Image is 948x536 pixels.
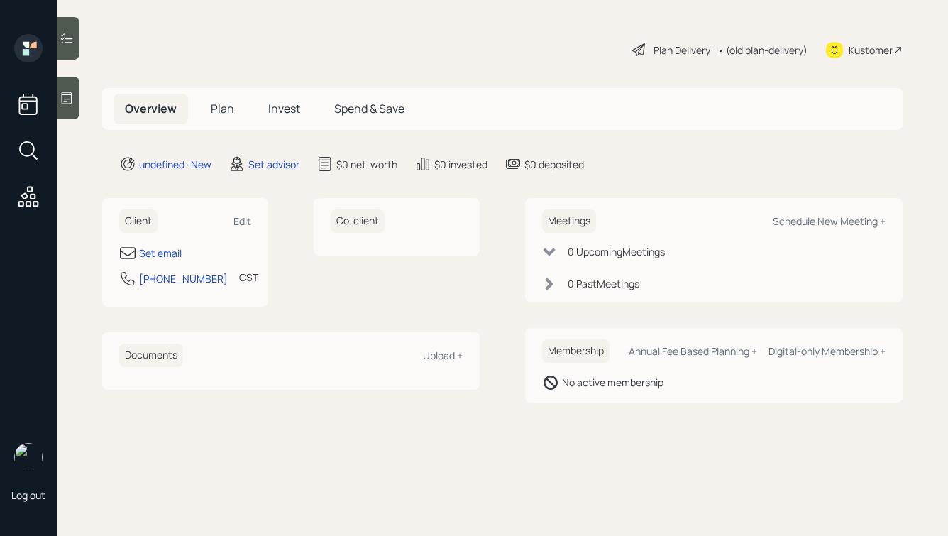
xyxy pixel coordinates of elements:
div: Set email [139,246,182,261]
span: Invest [268,101,300,116]
div: Schedule New Meeting + [773,214,886,228]
span: Plan [211,101,234,116]
div: • (old plan-delivery) [717,43,808,58]
div: Set advisor [248,157,299,172]
div: undefined · New [139,157,211,172]
h6: Documents [119,344,183,367]
div: [PHONE_NUMBER] [139,271,228,286]
div: Digital-only Membership + [768,344,886,358]
div: $0 deposited [524,157,584,172]
div: $0 invested [434,157,487,172]
img: hunter_neumayer.jpg [14,443,43,471]
h6: Co-client [331,209,385,233]
div: CST [239,270,258,285]
div: Log out [11,488,45,502]
div: Kustomer [849,43,893,58]
div: 0 Upcoming Meeting s [568,244,665,259]
span: Spend & Save [334,101,404,116]
div: 0 Past Meeting s [568,276,639,291]
div: $0 net-worth [336,157,397,172]
div: Edit [233,214,251,228]
h6: Membership [542,339,610,363]
div: Plan Delivery [654,43,710,58]
div: Upload + [423,349,463,362]
div: Annual Fee Based Planning + [629,344,757,358]
h6: Client [119,209,158,233]
span: Overview [125,101,177,116]
h6: Meetings [542,209,596,233]
div: No active membership [562,375,663,390]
